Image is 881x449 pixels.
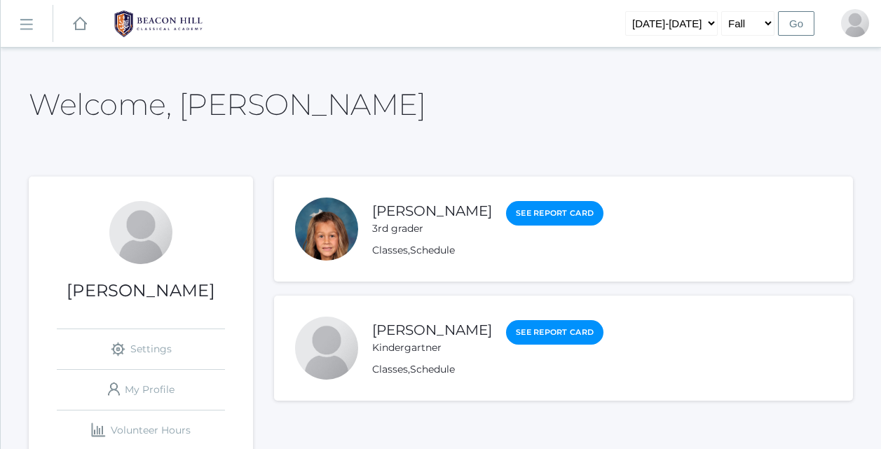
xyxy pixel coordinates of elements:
[372,202,492,219] a: [PERSON_NAME]
[29,282,253,300] h1: [PERSON_NAME]
[57,370,225,410] a: My Profile
[295,198,358,261] div: Isabella Scrudato
[410,363,455,375] a: Schedule
[372,363,408,375] a: Classes
[372,362,603,377] div: ,
[372,221,492,236] div: 3rd grader
[506,320,603,345] a: See Report Card
[372,243,603,258] div: ,
[372,322,492,338] a: [PERSON_NAME]
[109,201,172,264] div: Ashley Scrudato
[410,244,455,256] a: Schedule
[57,329,225,369] a: Settings
[372,244,408,256] a: Classes
[778,11,814,36] input: Go
[506,201,603,226] a: See Report Card
[372,340,492,355] div: Kindergartner
[29,88,425,120] h2: Welcome, [PERSON_NAME]
[106,6,211,41] img: 1_BHCALogos-05.png
[841,9,869,37] div: Ashley Scrudato
[295,317,358,380] div: Vincent Scrudato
